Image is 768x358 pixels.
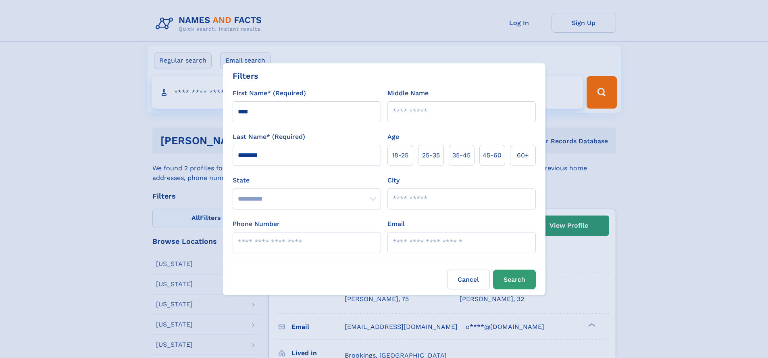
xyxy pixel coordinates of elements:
[387,219,405,229] label: Email
[233,70,258,82] div: Filters
[233,219,280,229] label: Phone Number
[387,88,429,98] label: Middle Name
[493,270,536,289] button: Search
[447,270,490,289] label: Cancel
[392,151,408,160] span: 18‑25
[233,132,305,142] label: Last Name* (Required)
[233,88,306,98] label: First Name* (Required)
[483,151,502,160] span: 45‑60
[387,176,400,185] label: City
[452,151,470,160] span: 35‑45
[233,176,381,185] label: State
[387,132,399,142] label: Age
[422,151,440,160] span: 25‑35
[517,151,529,160] span: 60+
